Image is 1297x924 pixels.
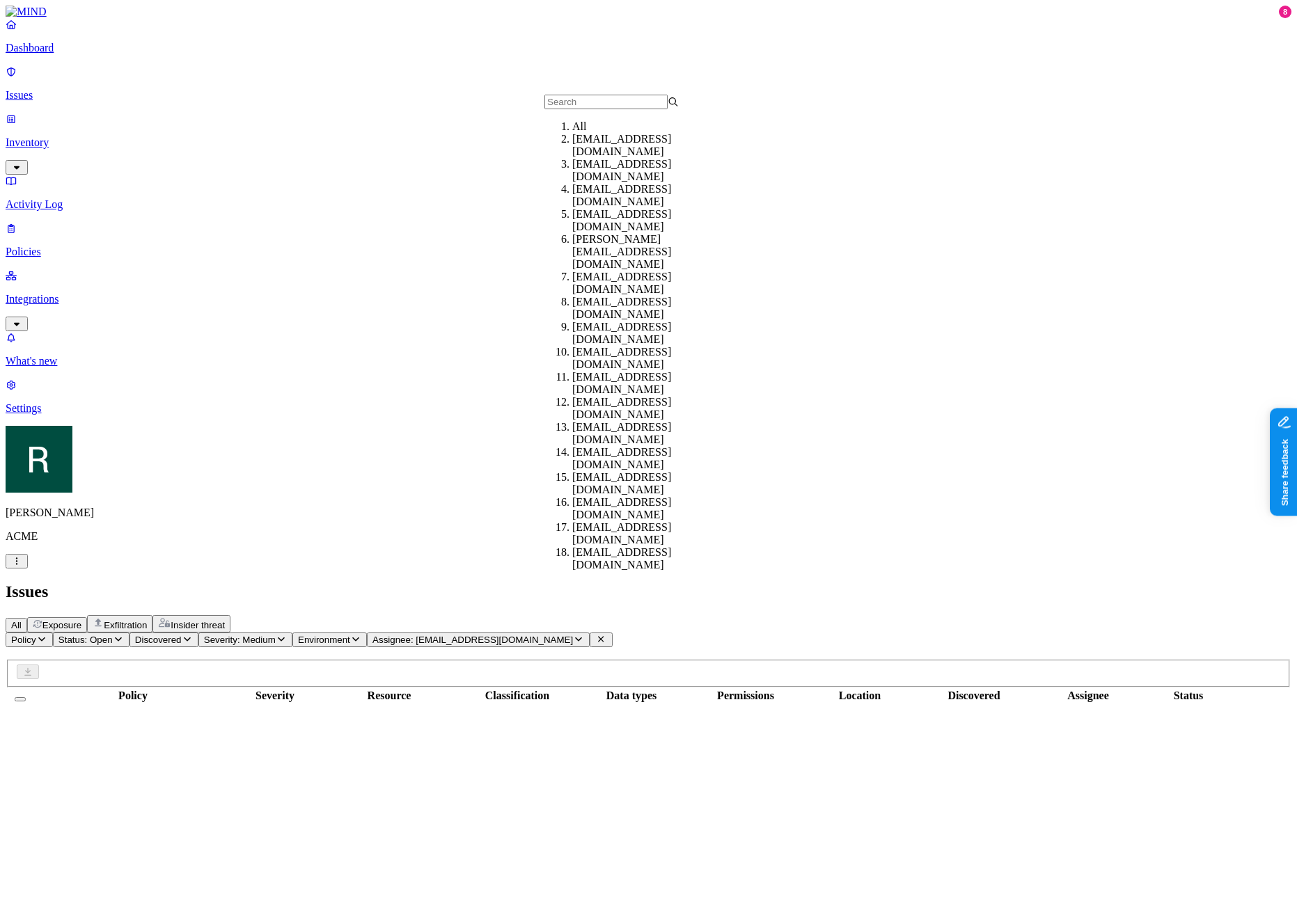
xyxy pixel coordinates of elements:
[6,582,1291,601] h2: Issues
[804,690,915,702] div: Location
[36,690,230,702] div: Policy
[320,690,459,702] div: Resource
[6,507,1291,519] p: [PERSON_NAME]
[42,620,81,630] span: Exposure
[6,355,1291,367] p: What's new
[104,620,147,630] span: Exfiltration
[6,175,1291,211] a: Activity Log
[572,471,707,496] div: [EMAIL_ADDRESS][DOMAIN_NAME]
[6,65,1291,102] a: Issues
[233,690,317,702] div: Severity
[6,331,1291,367] a: What's new
[11,635,36,645] span: Policy
[572,271,707,296] div: [EMAIL_ADDRESS][DOMAIN_NAME]
[572,120,707,133] div: All
[572,133,707,158] div: [EMAIL_ADDRESS][DOMAIN_NAME]
[572,183,707,208] div: [EMAIL_ADDRESS][DOMAIN_NAME]
[6,113,1291,173] a: Inventory
[6,89,1291,102] p: Issues
[372,635,573,645] span: Assignee: [EMAIL_ADDRESS][DOMAIN_NAME]
[11,620,22,630] span: All
[204,635,276,645] span: Severity: Medium
[6,293,1291,305] p: Integrations
[6,198,1291,211] p: Activity Log
[6,136,1291,149] p: Inventory
[298,635,350,645] span: Environment
[58,635,113,645] span: Status: Open
[6,42,1291,54] p: Dashboard
[1147,690,1230,702] div: Status
[6,6,47,18] img: MIND
[171,620,225,630] span: Insider threat
[462,690,573,702] div: Classification
[572,346,707,371] div: [EMAIL_ADDRESS][DOMAIN_NAME]
[572,446,707,471] div: [EMAIL_ADDRESS][DOMAIN_NAME]
[6,222,1291,258] a: Policies
[6,426,72,493] img: Ron Rabinovich
[690,690,801,702] div: Permissions
[572,296,707,321] div: [EMAIL_ADDRESS][DOMAIN_NAME]
[6,402,1291,415] p: Settings
[6,18,1291,54] a: Dashboard
[6,6,1291,18] a: MIND
[6,379,1291,415] a: Settings
[572,321,707,346] div: [EMAIL_ADDRESS][DOMAIN_NAME]
[135,635,182,645] span: Discovered
[572,496,707,521] div: [EMAIL_ADDRESS][DOMAIN_NAME]
[6,269,1291,329] a: Integrations
[572,158,707,183] div: [EMAIL_ADDRESS][DOMAIN_NAME]
[572,371,707,396] div: [EMAIL_ADDRESS][DOMAIN_NAME]
[918,690,1030,702] div: Discovered
[572,521,707,546] div: [EMAIL_ADDRESS][DOMAIN_NAME]
[572,208,707,233] div: [EMAIL_ADDRESS][DOMAIN_NAME]
[572,421,707,446] div: [EMAIL_ADDRESS][DOMAIN_NAME]
[572,546,707,571] div: [EMAIL_ADDRESS][DOMAIN_NAME]
[6,530,1291,543] p: ACME
[572,233,707,271] div: [PERSON_NAME][EMAIL_ADDRESS][DOMAIN_NAME]
[1032,690,1144,702] div: Assignee
[6,246,1291,258] p: Policies
[1279,6,1291,18] div: 8
[572,396,707,421] div: [EMAIL_ADDRESS][DOMAIN_NAME]
[544,95,668,109] input: Search
[15,697,26,701] button: Select all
